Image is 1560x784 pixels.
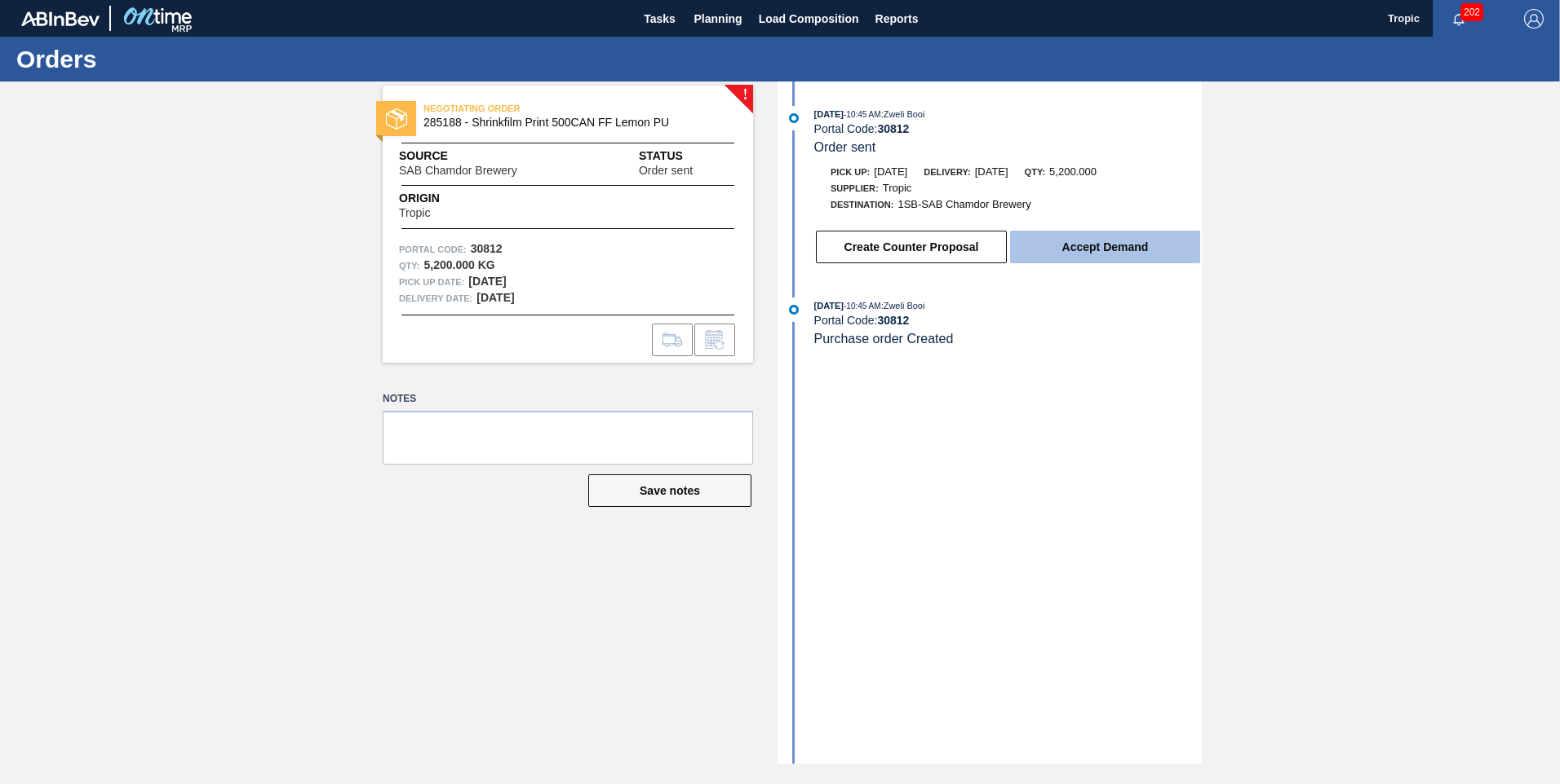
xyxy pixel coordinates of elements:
strong: 30812 [471,242,503,255]
span: Delivery: [924,167,970,177]
div: Portal Code: [814,122,1202,135]
span: 285188 - Shrinkfilm Print 500CAN FF Lemon PU [423,117,720,129]
span: Purchase order Created [814,332,954,346]
button: Save notes [588,474,751,507]
button: Notifications [1433,7,1485,30]
img: Logout [1524,9,1544,29]
span: [DATE] [975,165,1008,178]
img: atual [789,305,799,315]
span: Qty : [399,258,419,274]
span: 1SB-SAB Chamdor Brewery [897,198,1030,210]
span: Pick up: [831,167,870,177]
strong: [DATE] [476,291,514,304]
span: Order sent [814,140,876,154]
strong: 30812 [877,122,909,135]
label: Notes [383,387,753,411]
img: status [386,108,407,130]
h1: Orders [16,50,306,68]
span: Supplier: [831,183,879,193]
span: Tasks [642,9,678,29]
span: Tropic [399,207,430,219]
strong: 30812 [877,314,909,327]
span: Pick up Date: [399,274,464,290]
button: Create Counter Proposal [816,231,1007,263]
span: Destination: [831,200,893,209]
strong: 5,200.000 KG [423,258,494,271]
button: Accept Demand [1010,231,1200,263]
span: [DATE] [814,109,844,119]
img: TNhmsLtSVTkK8tSr43FrP2fwEKptu5GPRR3wAAAABJRU5ErkJggg== [21,11,100,26]
span: : Zweli Booi [881,109,925,119]
span: : Zweli Booi [881,301,925,311]
span: Qty: [1025,167,1045,177]
span: Status [639,148,737,165]
span: [DATE] [874,165,907,178]
span: Delivery Date: [399,290,472,306]
span: Planning [694,9,742,29]
span: NEGOTIATING ORDER [423,100,652,117]
span: Tropic [883,182,912,194]
div: Inform order change [694,324,735,356]
span: Portal Code: [399,241,467,258]
span: [DATE] [814,301,844,311]
strong: [DATE] [468,275,506,288]
div: Portal Code: [814,314,1202,327]
span: SAB Chamdor Brewery [399,165,517,177]
span: Source [399,148,566,165]
div: Go to Load Composition [652,324,693,356]
span: Origin [399,190,471,207]
span: - 10:45 AM [844,302,881,311]
span: Load Composition [759,9,859,29]
span: 5,200.000 [1049,165,1097,178]
span: Order sent [639,165,693,177]
span: - 10:45 AM [844,110,881,119]
span: Reports [875,9,919,29]
span: 202 [1460,3,1483,21]
img: atual [789,113,799,123]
